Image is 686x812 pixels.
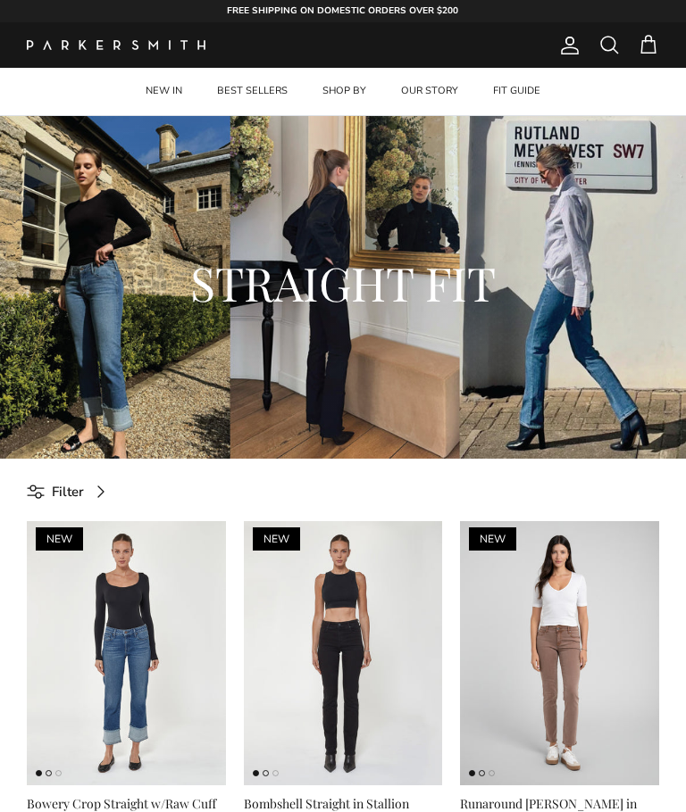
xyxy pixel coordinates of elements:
[306,68,382,115] a: SHOP BY
[130,68,198,115] a: NEW IN
[552,35,581,56] a: Account
[80,253,606,312] h2: STRAIGHT FIT
[227,4,458,17] strong: FREE SHIPPING ON DOMESTIC ORDERS OVER $200
[201,68,304,115] a: BEST SELLERS
[27,472,118,512] a: Filter
[27,40,205,50] img: Parker Smith
[52,481,84,502] span: Filter
[385,68,474,115] a: OUR STORY
[477,68,556,115] a: FIT GUIDE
